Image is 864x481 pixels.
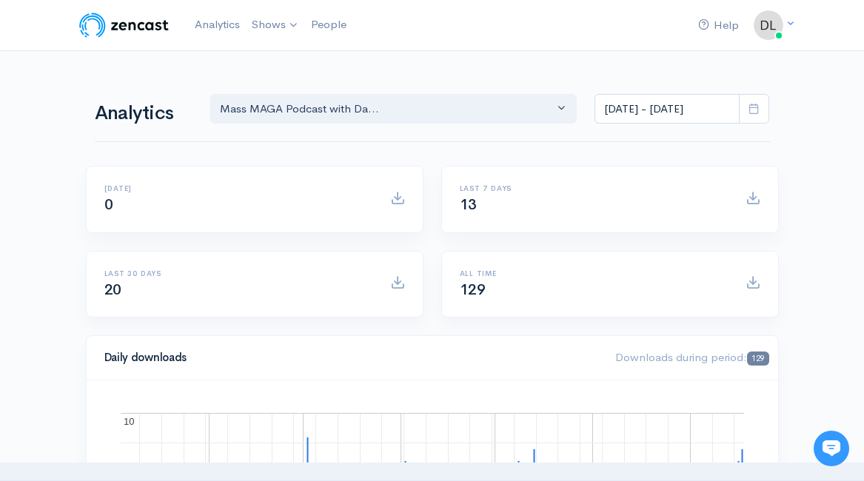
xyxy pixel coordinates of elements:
[692,10,745,41] a: Help
[189,9,246,41] a: Analytics
[747,351,768,366] span: 129
[104,195,113,214] span: 0
[595,94,740,124] input: analytics date range selector
[104,269,372,277] h6: Last 30 days
[124,416,134,427] text: 10
[104,184,372,192] h6: [DATE]
[305,9,352,41] a: People
[22,98,274,169] h2: Just let us know if you need anything and we'll be happy to help! 🙂
[43,278,264,308] input: Search articles
[23,196,273,226] button: New conversation
[754,10,783,40] img: ...
[95,103,192,124] h1: Analytics
[104,280,121,299] span: 20
[96,205,178,217] span: New conversation
[460,280,486,299] span: 129
[814,431,849,466] iframe: gist-messenger-bubble-iframe
[77,10,171,40] img: ZenCast Logo
[246,9,305,41] a: Shows
[20,254,276,272] p: Find an answer quickly
[460,269,728,277] h6: All time
[210,94,577,124] button: Mass MAGA Podcast with Da...
[460,195,477,214] span: 13
[104,351,598,364] h4: Daily downloads
[220,101,555,118] div: Mass MAGA Podcast with Da...
[460,184,728,192] h6: Last 7 days
[22,72,274,95] h1: Hi [PERSON_NAME]
[615,350,768,364] span: Downloads during period:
